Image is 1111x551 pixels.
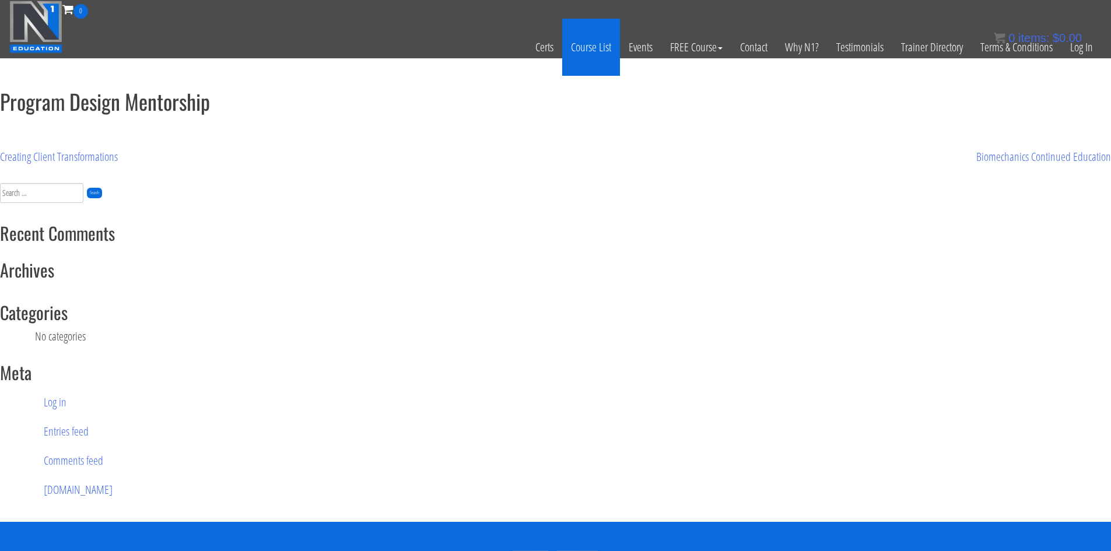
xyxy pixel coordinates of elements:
[9,1,62,53] img: n1-education
[527,19,562,76] a: Certs
[892,19,972,76] a: Trainer Directory
[620,19,661,76] a: Events
[35,475,1111,504] a: [DOMAIN_NAME]
[1053,31,1082,44] bdi: 0.00
[1008,31,1015,44] span: 0
[1053,31,1059,44] span: $
[776,19,828,76] a: Why N1?
[731,19,776,76] a: Contact
[976,149,1111,164] a: Biomechanics Continued Education
[972,19,1061,76] a: Terms & Conditions
[994,32,1005,44] img: icon11.png
[35,388,1111,417] a: Log in
[828,19,892,76] a: Testimonials
[1061,19,1102,76] a: Log In
[35,328,1111,345] li: No categories
[1018,31,1049,44] span: items:
[994,31,1082,44] a: 0 items: $0.00
[87,188,102,198] input: Search
[35,417,1111,446] a: Entries feed
[661,19,731,76] a: FREE Course
[562,19,620,76] a: Course List
[73,4,88,19] span: 0
[35,446,1111,475] a: Comments feed
[62,1,88,17] a: 0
